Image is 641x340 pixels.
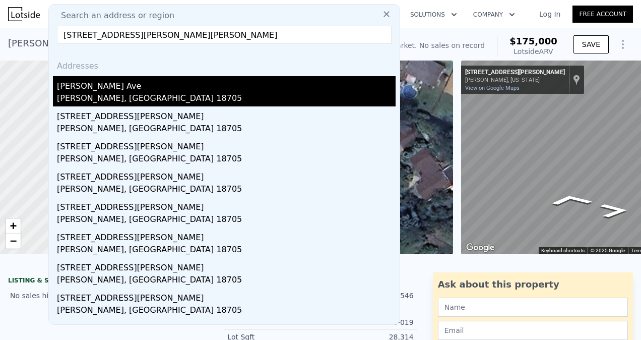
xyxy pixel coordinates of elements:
[57,137,396,153] div: [STREET_ADDRESS][PERSON_NAME]
[8,7,40,21] img: Lotside
[465,6,523,24] button: Company
[573,35,609,53] button: SAVE
[378,40,485,50] div: Off Market. No sales on record
[438,321,628,340] input: Email
[509,46,557,56] div: Lotside ARV
[57,318,396,334] div: [STREET_ADDRESS][PERSON_NAME]
[613,34,633,54] button: Show Options
[572,6,633,23] a: Free Account
[465,77,565,83] div: [PERSON_NAME], [US_STATE]
[509,36,557,46] span: $175,000
[591,248,625,253] span: © 2025 Google
[6,218,21,234] a: Zoom in
[57,288,396,304] div: [STREET_ADDRESS][PERSON_NAME]
[57,183,396,197] div: [PERSON_NAME], [GEOGRAPHIC_DATA] 18705
[10,235,17,247] span: −
[464,241,497,254] img: Google
[465,85,520,91] a: View on Google Maps
[57,26,392,44] input: Enter an address, city, region, neighborhood or zip code
[589,200,639,221] path: Go East, Matson Ave
[438,298,628,317] input: Name
[320,291,414,301] div: 2,546
[57,106,396,123] div: [STREET_ADDRESS][PERSON_NAME]
[465,69,565,77] div: [STREET_ADDRESS][PERSON_NAME]
[8,276,200,287] div: LISTING & SALE HISTORY
[541,247,585,254] button: Keyboard shortcuts
[57,274,396,288] div: [PERSON_NAME], [GEOGRAPHIC_DATA] 18705
[464,241,497,254] a: Open this area in Google Maps (opens a new window)
[10,219,17,232] span: +
[438,277,628,292] div: Ask about this property
[53,10,174,22] span: Search an address or region
[57,213,396,228] div: [PERSON_NAME], [GEOGRAPHIC_DATA] 18705
[57,123,396,137] div: [PERSON_NAME], [GEOGRAPHIC_DATA] 18705
[8,287,200,305] div: No sales history record for this property.
[53,52,396,76] div: Addresses
[57,258,396,274] div: [STREET_ADDRESS][PERSON_NAME]
[57,197,396,213] div: [STREET_ADDRESS][PERSON_NAME]
[402,6,465,24] button: Solutions
[57,244,396,258] div: [PERSON_NAME], [GEOGRAPHIC_DATA] 18705
[57,153,396,167] div: [PERSON_NAME], [GEOGRAPHIC_DATA] 18705
[538,191,604,208] path: Go Northeast, Scott St
[573,74,580,85] a: Show location on map
[6,234,21,249] a: Zoom out
[57,304,396,318] div: [PERSON_NAME], [GEOGRAPHIC_DATA] 18705
[57,167,396,183] div: [STREET_ADDRESS][PERSON_NAME]
[57,92,396,106] div: [PERSON_NAME], [GEOGRAPHIC_DATA] 18705
[57,76,396,92] div: [PERSON_NAME] Ave
[57,228,396,244] div: [STREET_ADDRESS][PERSON_NAME]
[8,36,233,50] div: [PERSON_NAME] Ave , [PERSON_NAME] , PA 18705
[527,9,572,19] a: Log In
